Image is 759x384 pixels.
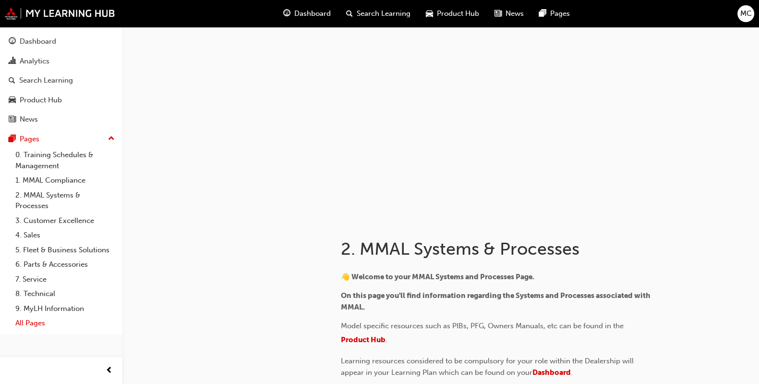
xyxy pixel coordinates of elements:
[386,335,387,344] span: .
[9,115,16,124] span: news-icon
[4,91,119,109] a: Product Hub
[20,36,56,47] div: Dashboard
[12,188,119,213] a: 2. MMAL Systems & Processes
[20,56,49,67] div: Analytics
[346,8,353,20] span: search-icon
[12,301,119,316] a: 9. MyLH Information
[9,135,16,144] span: pages-icon
[341,273,534,281] span: 👋 Welcome to your MMAL Systems and Processes Page.
[4,72,119,89] a: Search Learning
[341,357,636,377] span: Learning resources considered to be compulsory for your role within the Dealership will appear in...
[418,4,487,24] a: car-iconProduct Hub
[106,365,113,377] span: prev-icon
[12,316,119,331] a: All Pages
[12,243,119,258] a: 5. Fleet & Business Solutions
[341,238,656,260] h1: 2. MMAL Systems & Processes
[341,335,386,344] span: Product Hub
[12,173,119,188] a: 1. MMAL Compliance
[20,114,38,125] div: News
[539,8,546,20] span: pages-icon
[5,7,115,20] img: mmal
[276,4,338,24] a: guage-iconDashboard
[9,37,16,46] span: guage-icon
[341,291,652,311] span: On this page you'll find information regarding the Systems and Processes associated with MMAL.
[12,272,119,287] a: 7. Service
[283,8,290,20] span: guage-icon
[357,8,410,19] span: Search Learning
[531,4,578,24] a: pages-iconPages
[494,8,502,20] span: news-icon
[12,148,119,173] a: 0. Training Schedules & Management
[532,368,571,377] a: Dashboard
[550,8,570,19] span: Pages
[108,133,115,145] span: up-icon
[9,57,16,66] span: chart-icon
[4,111,119,128] a: News
[737,5,754,22] button: MC
[294,8,331,19] span: Dashboard
[4,130,119,148] button: Pages
[4,31,119,130] button: DashboardAnalyticsSearch LearningProduct HubNews
[506,8,524,19] span: News
[20,95,62,106] div: Product Hub
[9,76,15,85] span: search-icon
[12,257,119,272] a: 6. Parts & Accessories
[19,75,73,86] div: Search Learning
[341,322,624,330] span: Model specific resources such as PIBs, PFG, Owners Manuals, etc can be found in the
[4,33,119,50] a: Dashboard
[341,322,626,344] a: Product Hub
[20,134,39,145] div: Pages
[12,228,119,243] a: 4. Sales
[487,4,531,24] a: news-iconNews
[4,52,119,70] a: Analytics
[9,96,16,105] span: car-icon
[338,4,418,24] a: search-iconSearch Learning
[571,368,573,377] span: .
[12,213,119,228] a: 3. Customer Excellence
[437,8,479,19] span: Product Hub
[12,286,119,301] a: 8. Technical
[426,8,433,20] span: car-icon
[740,8,752,19] span: MC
